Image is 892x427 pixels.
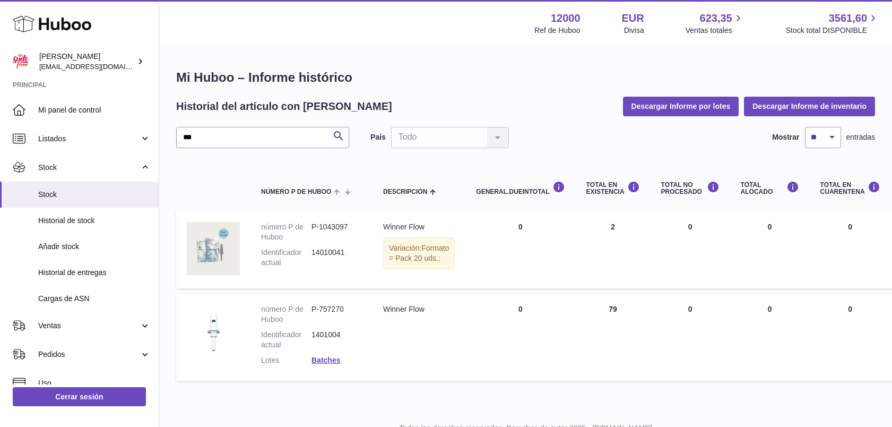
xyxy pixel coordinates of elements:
dt: Identificador actual [261,247,311,268]
span: 0 [848,305,852,313]
td: 0 [651,294,730,381]
span: Descripción [383,189,427,195]
span: Añadir stock [38,242,151,252]
dt: Lotes [261,355,311,365]
span: [EMAIL_ADDRESS][DOMAIN_NAME] [39,62,156,71]
h1: Mi Huboo – Informe histórico [176,69,875,86]
span: entradas [846,132,875,142]
span: Stock total DISPONIBLE [786,25,879,36]
span: Historial de entregas [38,268,151,278]
div: Ref de Huboo [534,25,580,36]
span: 3561,60 [829,11,867,25]
div: Variación: [383,237,455,269]
div: general.dueInTotal [476,181,565,195]
span: Ventas totales [686,25,744,36]
label: Mostrar [772,132,799,142]
a: 3561,60 Stock total DISPONIBLE [786,11,879,36]
a: Cerrar sesión [13,387,146,406]
strong: EUR [622,11,644,25]
div: Divisa [624,25,644,36]
img: product image [187,222,240,275]
span: Historial de stock [38,216,151,226]
dt: Identificador actual [261,330,311,350]
td: 0 [465,294,575,381]
td: 0 [730,294,810,381]
dd: 1401004 [311,330,362,350]
span: Mi panel de control [38,105,151,115]
td: 79 [576,294,651,381]
dt: número P de Huboo [261,304,311,324]
dd: P-757270 [311,304,362,324]
div: Total en EXISTENCIA [586,181,640,195]
td: 0 [730,211,810,288]
strong: 12000 [551,11,581,25]
span: Stock [38,163,140,173]
span: 0 [848,223,852,231]
span: Formato = Pack 20 uds.; [389,244,449,262]
dt: número P de Huboo [261,222,311,242]
div: Total en CUARENTENA [820,181,880,195]
div: Winner Flow [383,304,455,314]
span: Uso [38,378,151,388]
span: 623,35 [700,11,732,25]
button: Descargar Informe por lotes [623,97,739,116]
span: Pedidos [38,349,140,360]
label: País [370,132,386,142]
button: Descargar Informe de inventario [744,97,875,116]
span: Ventas [38,321,140,331]
span: Stock [38,190,151,200]
td: 2 [576,211,651,288]
dd: 14010041 [311,247,362,268]
a: Batches [311,356,340,364]
div: Total ALOCADO [741,181,799,195]
span: Listados [38,134,140,144]
div: Total NO PROCESADO [661,181,720,195]
img: mar@ensuelofirme.com [13,54,29,70]
div: [PERSON_NAME] [39,52,135,72]
h2: Historial del artículo con [PERSON_NAME] [176,99,392,114]
span: número P de Huboo [261,189,331,195]
img: product image [187,304,240,357]
dd: P-1043097 [311,222,362,242]
div: Winner Flow [383,222,455,232]
td: 0 [465,211,575,288]
span: Cargas de ASN [38,294,151,304]
a: 623,35 Ventas totales [686,11,744,36]
td: 0 [651,211,730,288]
